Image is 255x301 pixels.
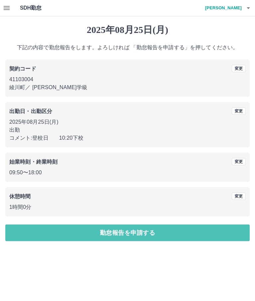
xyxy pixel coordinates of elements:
[9,126,246,134] p: 出勤
[232,193,246,200] button: 変更
[9,134,246,142] p: コメント: 登校日 10:20下校
[9,66,36,72] b: 契約コード
[9,203,246,211] p: 1時間0分
[232,107,246,115] button: 変更
[9,159,57,165] b: 始業時刻・終業時刻
[5,24,250,36] h1: 2025年08月25日(月)
[5,44,250,52] p: 下記の内容で勤怠報告をします。よろしければ 「勤怠報告を申請する」を押してください。
[9,194,31,199] b: 休憩時間
[9,169,246,177] p: 09:50 〜 18:00
[9,75,246,83] p: 41103004
[232,65,246,72] button: 変更
[5,225,250,241] button: 勤怠報告を申請する
[9,83,246,91] p: 綾川町 ／ [PERSON_NAME]学級
[9,118,246,126] p: 2025年08月25日(月)
[232,158,246,165] button: 変更
[9,108,52,114] b: 出勤日・出勤区分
